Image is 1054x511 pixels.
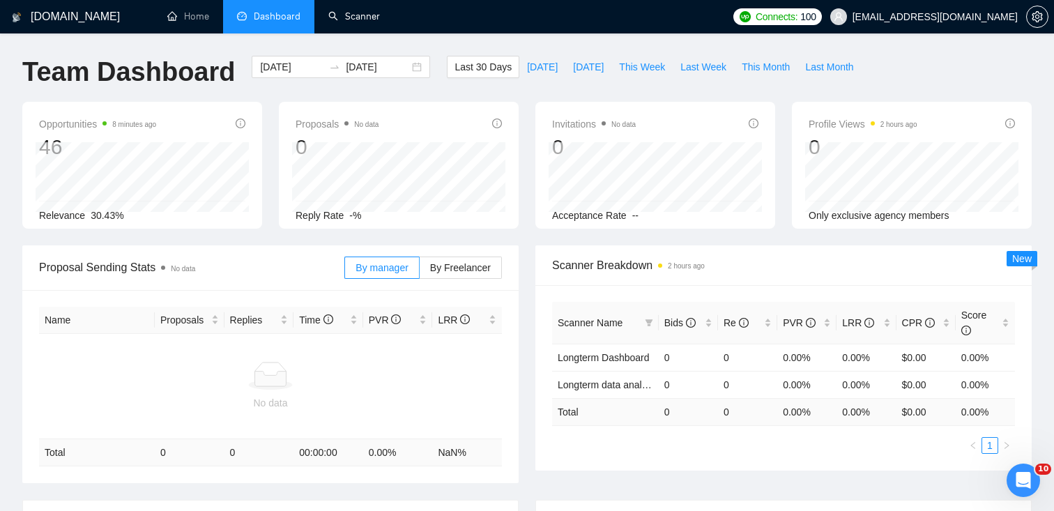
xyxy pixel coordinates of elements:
[558,352,650,363] a: Longterm Dashboard
[492,119,502,128] span: info-circle
[91,210,123,221] span: 30.43%
[1027,11,1048,22] span: setting
[718,344,777,371] td: 0
[236,119,245,128] span: info-circle
[356,262,408,273] span: By manager
[611,121,636,128] span: No data
[749,119,758,128] span: info-circle
[896,398,956,425] td: $ 0.00
[965,437,982,454] li: Previous Page
[668,262,705,270] time: 2 hours ago
[432,439,502,466] td: NaN %
[369,314,402,326] span: PVR
[809,116,917,132] span: Profile Views
[632,210,639,221] span: --
[834,12,843,22] span: user
[552,116,636,132] span: Invitations
[552,257,1015,274] span: Scanner Breakdown
[925,318,935,328] span: info-circle
[965,437,982,454] button: left
[724,317,749,328] span: Re
[805,59,853,75] span: Last Month
[734,56,797,78] button: This Month
[171,265,195,273] span: No data
[809,134,917,160] div: 0
[39,307,155,334] th: Name
[447,56,519,78] button: Last 30 Days
[455,59,512,75] span: Last 30 Days
[329,61,340,73] span: swap-right
[902,317,935,328] span: CPR
[961,326,971,335] span: info-circle
[961,310,987,336] span: Score
[224,307,294,334] th: Replies
[797,56,861,78] button: Last Month
[842,317,874,328] span: LRR
[896,371,956,398] td: $0.00
[224,439,294,466] td: 0
[323,314,333,324] span: info-circle
[155,307,224,334] th: Proposals
[896,344,956,371] td: $0.00
[296,210,344,221] span: Reply Rate
[956,398,1015,425] td: 0.00 %
[167,10,209,22] a: homeHome
[659,398,718,425] td: 0
[45,395,496,411] div: No data
[1012,253,1032,264] span: New
[1005,119,1015,128] span: info-circle
[328,10,380,22] a: searchScanner
[558,317,623,328] span: Scanner Name
[573,59,604,75] span: [DATE]
[982,438,998,453] a: 1
[680,59,726,75] span: Last Week
[998,437,1015,454] li: Next Page
[756,9,797,24] span: Connects:
[642,312,656,333] span: filter
[1002,441,1011,450] span: right
[1026,6,1048,28] button: setting
[346,59,409,75] input: End date
[254,10,300,22] span: Dashboard
[1035,464,1051,475] span: 10
[777,398,837,425] td: 0.00 %
[837,344,896,371] td: 0.00%
[527,59,558,75] span: [DATE]
[22,56,235,89] h1: Team Dashboard
[777,371,837,398] td: 0.00%
[39,116,156,132] span: Opportunities
[39,259,344,276] span: Proposal Sending Stats
[1007,464,1040,497] iframe: Intercom live chat
[664,317,696,328] span: Bids
[160,312,208,328] span: Proposals
[349,210,361,221] span: -%
[740,11,751,22] img: upwork-logo.png
[956,371,1015,398] td: 0.00%
[39,439,155,466] td: Total
[969,441,977,450] span: left
[519,56,565,78] button: [DATE]
[565,56,611,78] button: [DATE]
[739,318,749,328] span: info-circle
[460,314,470,324] span: info-circle
[296,116,379,132] span: Proposals
[645,319,653,327] span: filter
[809,210,949,221] span: Only exclusive agency members
[718,371,777,398] td: 0
[430,262,491,273] span: By Freelancer
[155,439,224,466] td: 0
[391,314,401,324] span: info-circle
[673,56,734,78] button: Last Week
[619,59,665,75] span: This Week
[558,379,709,390] a: Longterm data analyst / data visual
[112,121,156,128] time: 8 minutes ago
[552,398,659,425] td: Total
[293,439,363,466] td: 00:00:00
[806,318,816,328] span: info-circle
[982,437,998,454] li: 1
[296,134,379,160] div: 0
[718,398,777,425] td: 0
[777,344,837,371] td: 0.00%
[39,134,156,160] div: 46
[354,121,379,128] span: No data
